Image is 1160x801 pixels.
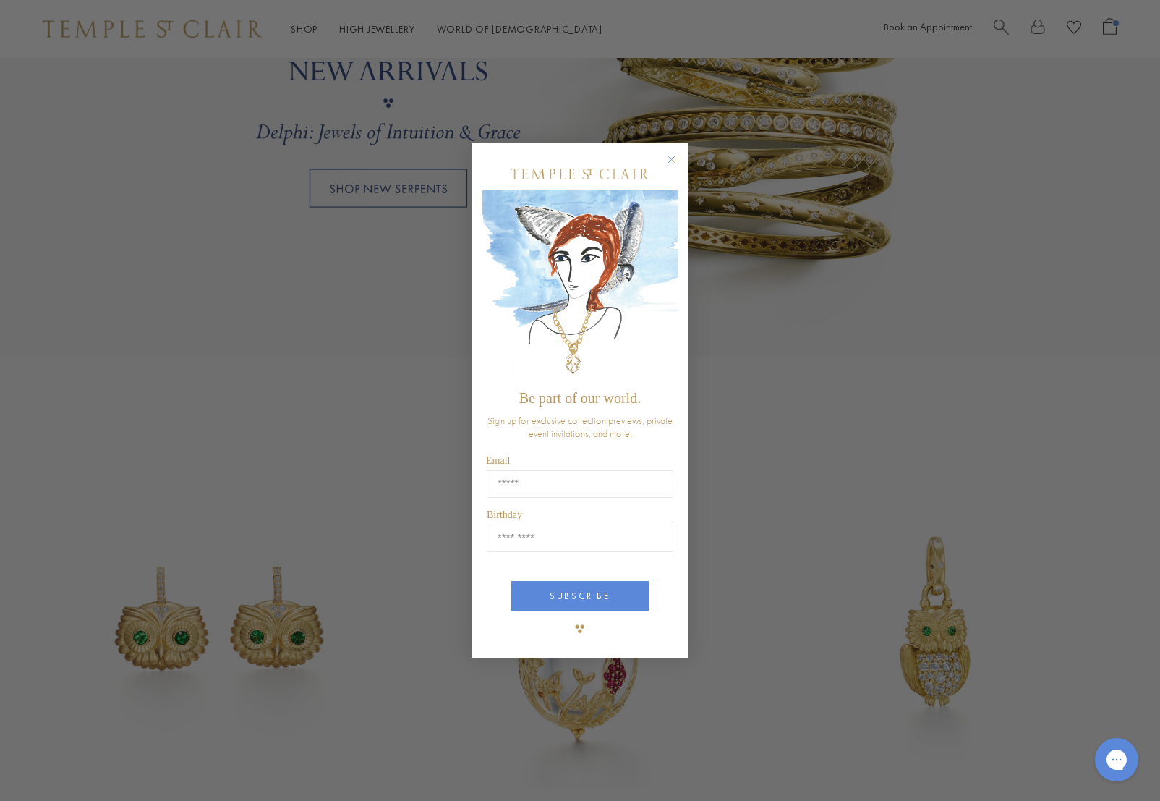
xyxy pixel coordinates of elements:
[511,581,649,611] button: SUBSCRIBE
[1088,733,1146,787] iframe: Gorgias live chat messenger
[566,614,594,643] img: TSC
[487,509,522,520] span: Birthday
[670,158,688,176] button: Close dialog
[487,470,673,498] input: Email
[486,455,510,466] span: Email
[511,169,649,179] img: Temple St. Clair
[487,414,673,440] span: Sign up for exclusive collection previews, private event invitations, and more.
[519,390,641,406] span: Be part of our world.
[482,190,678,383] img: c4a9eb12-d91a-4d4a-8ee0-386386f4f338.jpeg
